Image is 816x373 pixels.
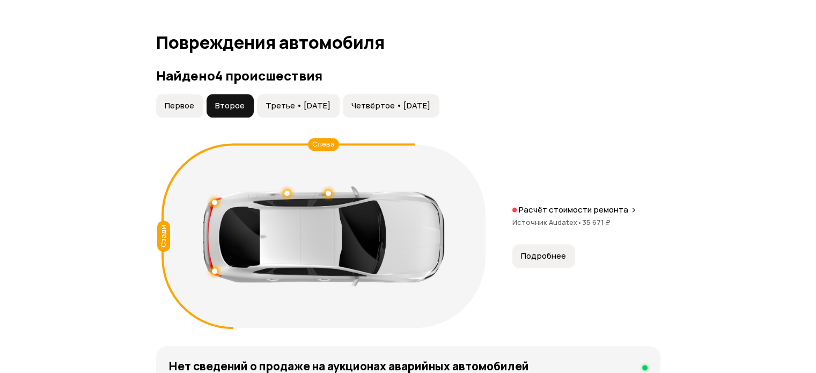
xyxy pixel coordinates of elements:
button: Четвёртое • [DATE] [343,94,439,118]
button: Третье • [DATE] [257,94,340,118]
div: Слева [308,138,339,151]
span: Источник Audatex [512,217,582,227]
h3: Найдено 4 происшествия [156,68,660,83]
span: Третье • [DATE] [266,100,330,111]
h1: Повреждения автомобиля [156,33,660,52]
button: Второе [207,94,254,118]
button: Первое [156,94,203,118]
span: • [577,217,582,227]
span: Подробнее [521,251,566,261]
h4: Нет сведений о продаже на аукционах аварийных автомобилей [169,359,529,373]
span: Четвёртое • [DATE] [351,100,430,111]
div: Сзади [157,221,170,252]
span: 35 671 ₽ [582,217,611,227]
span: Второе [215,100,245,111]
p: Расчёт стоимости ремонта [519,204,628,215]
span: Первое [165,100,194,111]
button: Подробнее [512,244,575,268]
